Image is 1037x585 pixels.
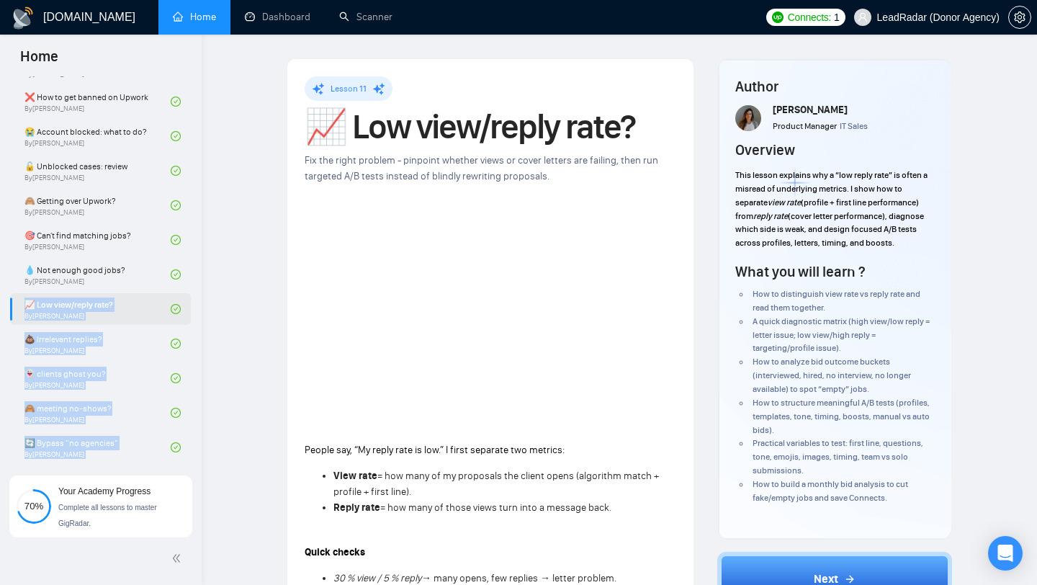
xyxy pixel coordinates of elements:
[24,432,171,463] a: 🔄 Bypass “no agencies”By[PERSON_NAME]
[735,140,795,160] h4: Overview
[380,501,611,514] span: = how many of those views turn into a message back.
[24,397,171,429] a: 🙈 meeting no-shows?By[PERSON_NAME]
[24,120,171,152] a: 😭 Account blocked: what to do?By[PERSON_NAME]
[171,442,181,452] span: check-circle
[171,339,181,349] span: check-circle
[171,269,181,280] span: check-circle
[305,444,565,456] span: People say, “My reply rate is low.” I first separate two metrics:
[24,224,171,256] a: 🎯 Can't find matching jobs?By[PERSON_NAME]
[1009,12,1031,23] span: setting
[17,501,51,511] span: 70%
[753,357,911,394] span: How to analyze bid outcome buckets (interviewed, hired, no interview, no longer available) to spo...
[24,293,171,325] a: 📈 Low view/reply rate?By[PERSON_NAME]
[12,6,35,30] img: logo
[735,170,928,207] span: This lesson explains why a “low reply rate” is often a misread of underlying metrics. I show how ...
[24,86,171,117] a: ❌ How to get banned on UpworkBy[PERSON_NAME]
[339,11,392,23] a: searchScanner
[171,408,181,418] span: check-circle
[171,166,181,176] span: check-circle
[858,12,868,22] span: user
[735,76,935,97] h4: Author
[24,259,171,290] a: 💧 Not enough good jobs?By[PERSON_NAME]
[753,438,923,475] span: Practical variables to test: first line, questions, tone, emojis, images, timing, team vs solo su...
[735,197,919,221] span: (profile + first line performance) from
[768,197,801,207] em: view rate
[735,105,761,131] img: tamara_levit_pic.png
[171,97,181,107] span: check-circle
[24,362,171,394] a: 👻 clients ghost you?By[PERSON_NAME]
[24,155,171,187] a: 🔓 Unblocked cases: reviewBy[PERSON_NAME]
[58,486,151,496] span: Your Academy Progress
[840,121,868,131] span: IT Sales
[333,572,421,584] em: 30 % view / 5 % reply
[305,154,658,182] span: Fix the right problem - pinpoint whether views or cover letters are failing, then run targeted A/...
[772,12,784,23] img: upwork-logo.png
[753,316,930,354] span: A quick diagnostic matrix (high view/low reply = letter issue; low view/high reply = targeting/pr...
[735,211,924,249] span: (cover letter performance), diagnose which side is weak, and design focused A/B tests across prof...
[171,373,181,383] span: check-circle
[735,262,865,282] h4: What you will learn ?
[421,572,616,584] span: → many opens, few replies → letter problem.
[333,501,380,514] strong: Reply rate
[171,131,181,141] span: check-circle
[333,470,377,482] strong: View rate
[245,11,310,23] a: dashboardDashboard
[331,84,367,94] span: Lesson 11
[9,46,70,76] span: Home
[333,470,659,498] span: = how many of my proposals the client opens (algorithm match + profile + first line).
[773,121,837,131] span: Product Manager
[305,111,676,143] h1: 📈 Low view/reply rate?
[753,398,930,435] span: How to structure meaningful A/B tests (profiles, templates, tone, timing, boosts, manual vs auto ...
[171,551,186,566] span: double-left
[24,328,171,360] a: 💩 Irrelevant replies?By[PERSON_NAME]
[1008,12,1031,23] a: setting
[988,536,1023,571] div: Open Intercom Messenger
[58,504,157,527] span: Complete all lessons to master GigRadar.
[753,289,920,313] span: How to distinguish view rate vs reply rate and read them together.
[834,9,840,25] span: 1
[171,304,181,314] span: check-circle
[773,104,848,116] span: [PERSON_NAME]
[1008,6,1031,29] button: setting
[24,189,171,221] a: 🙈 Getting over Upwork?By[PERSON_NAME]
[171,200,181,210] span: check-circle
[753,211,788,221] em: reply rate
[753,479,908,503] span: How to build a monthly bid analysis to cut fake/empty jobs and save Connects.
[171,235,181,245] span: check-circle
[173,11,216,23] a: homeHome
[305,546,365,558] strong: Quick checks
[788,9,831,25] span: Connects:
